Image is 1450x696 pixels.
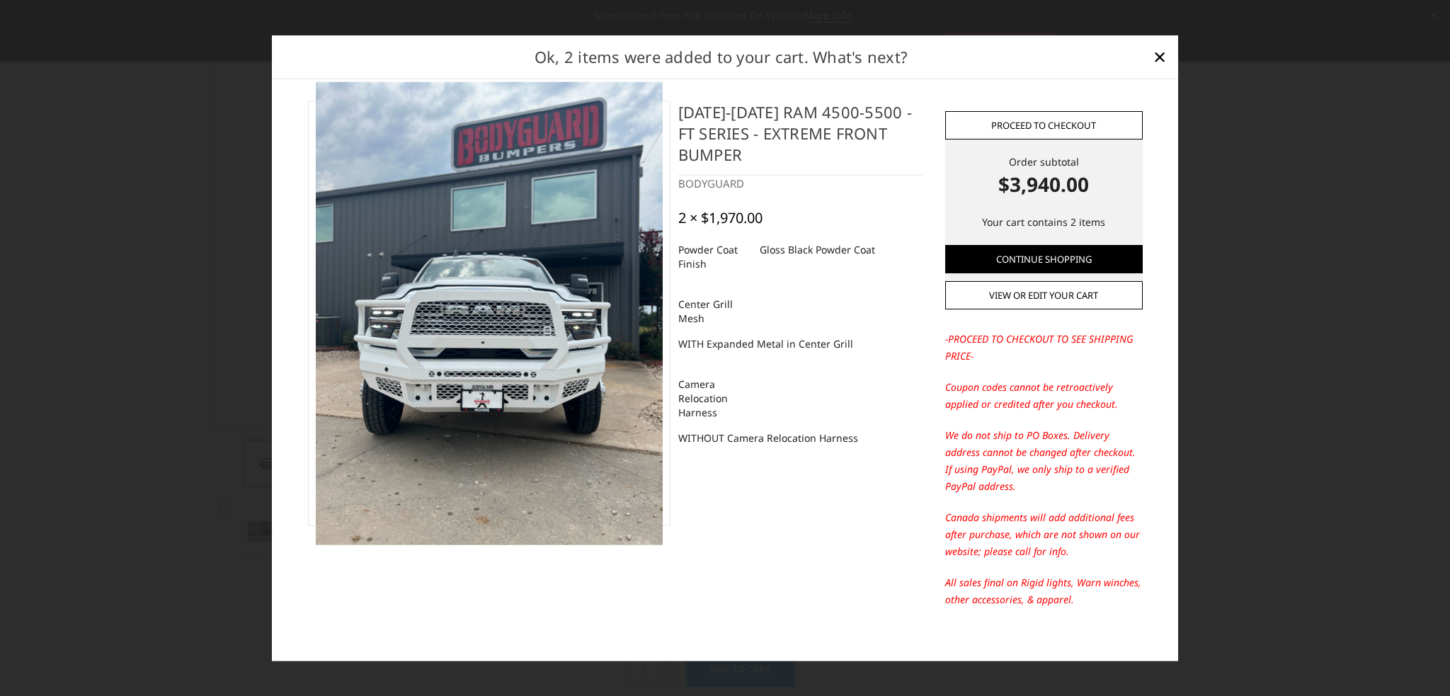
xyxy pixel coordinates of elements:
[945,509,1143,560] p: Canada shipments will add additional fees after purchase, which are not shown on our website; ple...
[678,209,763,226] div: 2 × $1,970.00
[316,82,663,544] img: 2019-2026 Ram 4500-5500 - FT Series - Extreme Front Bumper
[760,236,875,262] dd: Gloss Black Powder Coat
[945,281,1143,309] a: View or edit your cart
[945,154,1143,199] div: Order subtotal
[1379,628,1450,696] iframe: Chat Widget
[945,379,1143,413] p: Coupon codes cannot be retroactively applied or credited after you checkout.
[678,101,923,176] h4: [DATE]-[DATE] Ram 4500-5500 - FT Series - Extreme Front Bumper
[945,214,1143,231] p: Your cart contains 2 items
[945,574,1143,608] p: All sales final on Rigid lights, Warn winches, other accessories, & apparel.
[1153,41,1166,72] span: ×
[945,427,1143,495] p: We do not ship to PO Boxes. Delivery address cannot be changed after checkout. If using PayPal, w...
[678,176,923,192] div: BODYGUARD
[678,236,749,276] dt: Powder Coat Finish
[1148,45,1171,68] a: Close
[678,371,749,425] dt: Camera Relocation Harness
[945,111,1143,139] a: Proceed to checkout
[295,45,1148,68] h2: Ok, 2 items were added to your cart. What's next?
[945,245,1143,273] a: Continue Shopping
[678,291,749,331] dt: Center Grill Mesh
[678,425,858,450] dd: WITHOUT Camera Relocation Harness
[945,331,1143,365] p: -PROCEED TO CHECKOUT TO SEE SHIPPING PRICE-
[945,169,1143,199] strong: $3,940.00
[678,331,853,356] dd: WITH Expanded Metal in Center Grill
